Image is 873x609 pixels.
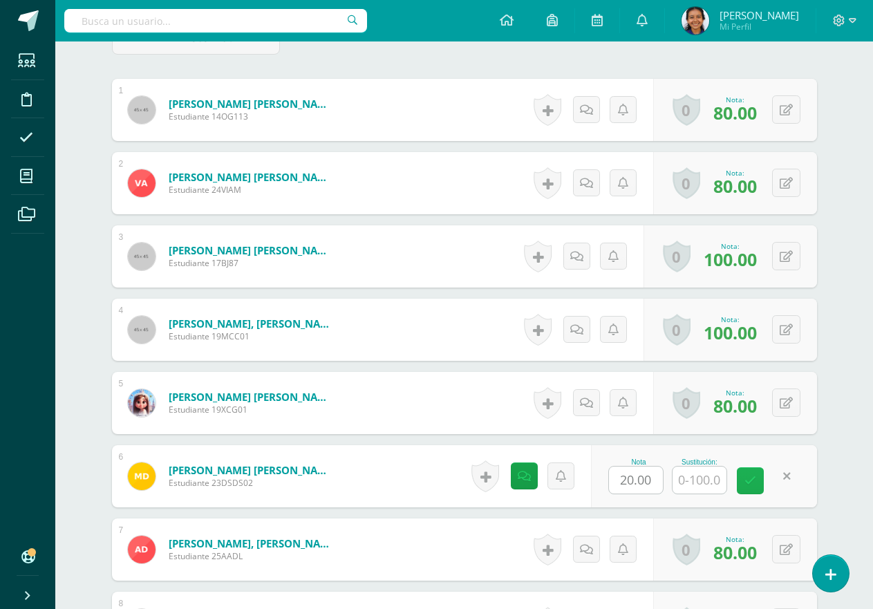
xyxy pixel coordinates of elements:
a: [PERSON_NAME] [PERSON_NAME] [169,390,335,404]
a: [PERSON_NAME] [PERSON_NAME] [169,97,335,111]
a: 0 [663,241,691,272]
span: Estudiante 24VIAM [169,184,335,196]
img: 45x45 [128,243,156,270]
a: [PERSON_NAME] [PERSON_NAME] [169,243,335,257]
div: Sustitución: [672,458,727,466]
span: Estudiante 25AADL [169,550,335,562]
div: Nota: [713,95,757,104]
img: cca6ffb937673bdd5f291a83c3bf3926.png [682,7,709,35]
a: 0 [673,167,700,199]
img: 34275cdfde023fee037aaea079e57aef.png [128,389,156,417]
img: 45x45 [128,96,156,124]
div: Nota: [704,315,757,324]
img: 45x45 [128,316,156,344]
span: Estudiante 19XCG01 [169,404,335,415]
div: Nota [608,458,669,466]
input: 0-100.0 [609,467,663,494]
a: [PERSON_NAME] [PERSON_NAME] [169,170,335,184]
span: Estudiante 17BJ87 [169,257,335,269]
a: [PERSON_NAME], [PERSON_NAME] [169,536,335,550]
span: 100.00 [704,247,757,271]
span: 100.00 [704,321,757,344]
img: 304c2fca16dedada7310a0551d5d89c7.png [128,536,156,563]
input: Busca un usuario... [64,9,367,32]
a: 0 [673,534,700,565]
span: [PERSON_NAME] [720,8,799,22]
img: ae0bf91e58c29ba0076970eaec36468d.png [128,462,156,490]
div: Nota: [713,534,757,544]
div: Nota: [713,168,757,178]
img: 0c68d8dffd0f8ced597af39626885f81.png [128,169,156,197]
span: 80.00 [713,174,757,198]
a: 0 [673,94,700,126]
span: 80.00 [713,394,757,418]
span: Estudiante 14OG113 [169,111,335,122]
span: Estudiante 23DSDS02 [169,477,335,489]
a: [PERSON_NAME] [PERSON_NAME] [169,463,335,477]
div: Nota: [704,241,757,251]
a: 0 [663,314,691,346]
span: Estudiante 19MCC01 [169,330,335,342]
a: 0 [673,387,700,419]
input: 0-100.0 [673,467,726,494]
span: 80.00 [713,101,757,124]
span: Mi Perfil [720,21,799,32]
a: [PERSON_NAME], [PERSON_NAME] [169,317,335,330]
span: 80.00 [713,541,757,564]
div: Nota: [713,388,757,397]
